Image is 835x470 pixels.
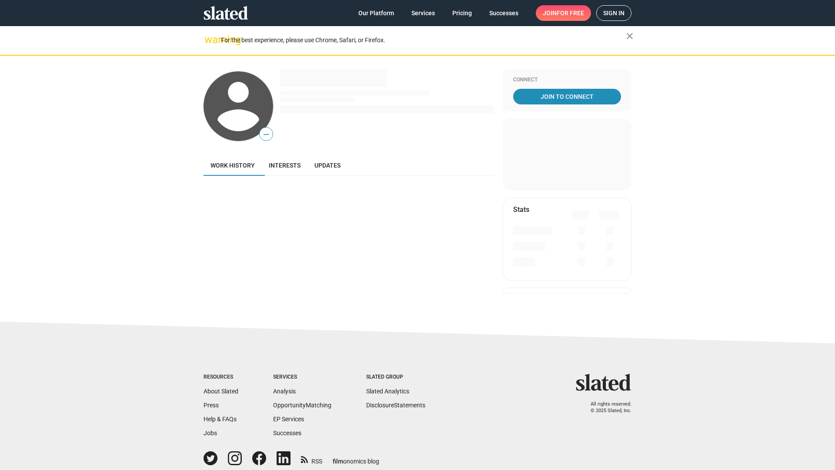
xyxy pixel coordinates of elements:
span: Work history [210,162,255,169]
div: Services [273,374,331,381]
a: Work history [204,155,262,176]
span: Interests [269,162,301,169]
span: for free [557,5,584,21]
a: Successes [482,5,525,21]
span: Sign in [603,6,625,20]
span: — [260,129,273,140]
span: Join To Connect [515,89,619,104]
a: About Slated [204,388,238,395]
a: Join To Connect [513,89,621,104]
a: Press [204,402,219,409]
a: Joinfor free [536,5,591,21]
a: Analysis [273,388,296,395]
a: Pricing [445,5,479,21]
span: film [333,458,343,465]
a: Services [404,5,442,21]
a: Sign in [596,5,631,21]
a: RSS [301,452,322,466]
a: OpportunityMatching [273,402,331,409]
span: Our Platform [358,5,394,21]
span: Join [543,5,584,21]
a: Updates [307,155,347,176]
a: DisclosureStatements [366,402,425,409]
span: Updates [314,162,341,169]
span: Services [411,5,435,21]
mat-icon: warning [204,34,215,45]
p: All rights reserved. © 2025 Slated, Inc. [581,401,631,414]
a: Jobs [204,430,217,436]
div: For the best experience, please use Chrome, Safari, or Firefox. [221,34,626,46]
span: Pricing [452,5,472,21]
mat-card-title: Stats [513,205,529,214]
div: Resources [204,374,238,381]
a: Our Platform [351,5,401,21]
a: Slated Analytics [366,388,409,395]
div: Slated Group [366,374,425,381]
a: filmonomics blog [333,450,379,466]
a: Help & FAQs [204,416,237,423]
mat-icon: close [625,31,635,41]
a: EP Services [273,416,304,423]
a: Interests [262,155,307,176]
div: Connect [513,77,621,84]
a: Successes [273,430,301,436]
span: Successes [489,5,518,21]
